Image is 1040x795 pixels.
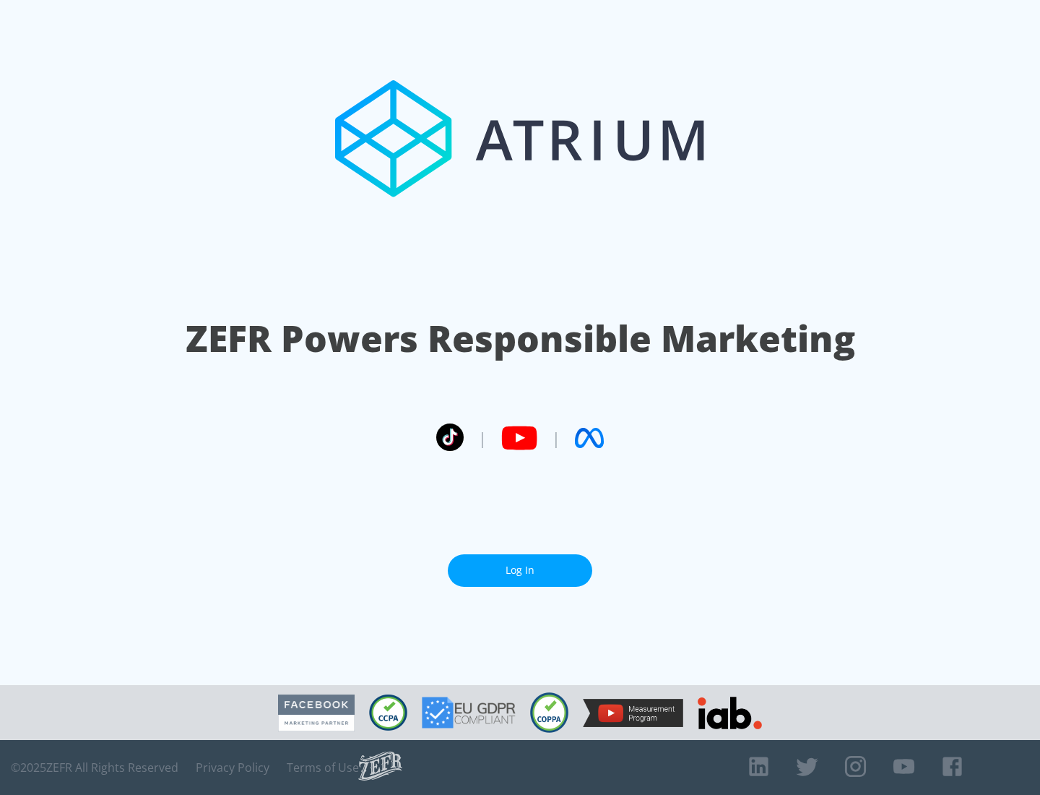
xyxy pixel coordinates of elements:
a: Log In [448,554,592,587]
h1: ZEFR Powers Responsible Marketing [186,314,855,364]
span: © 2025 ZEFR All Rights Reserved [11,760,178,775]
img: YouTube Measurement Program [583,699,683,727]
img: CCPA Compliant [369,695,407,731]
span: | [552,427,560,449]
span: | [478,427,487,449]
img: GDPR Compliant [422,697,516,729]
img: Facebook Marketing Partner [278,695,355,731]
img: COPPA Compliant [530,692,568,733]
a: Privacy Policy [196,760,269,775]
img: IAB [698,697,762,729]
a: Terms of Use [287,760,359,775]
